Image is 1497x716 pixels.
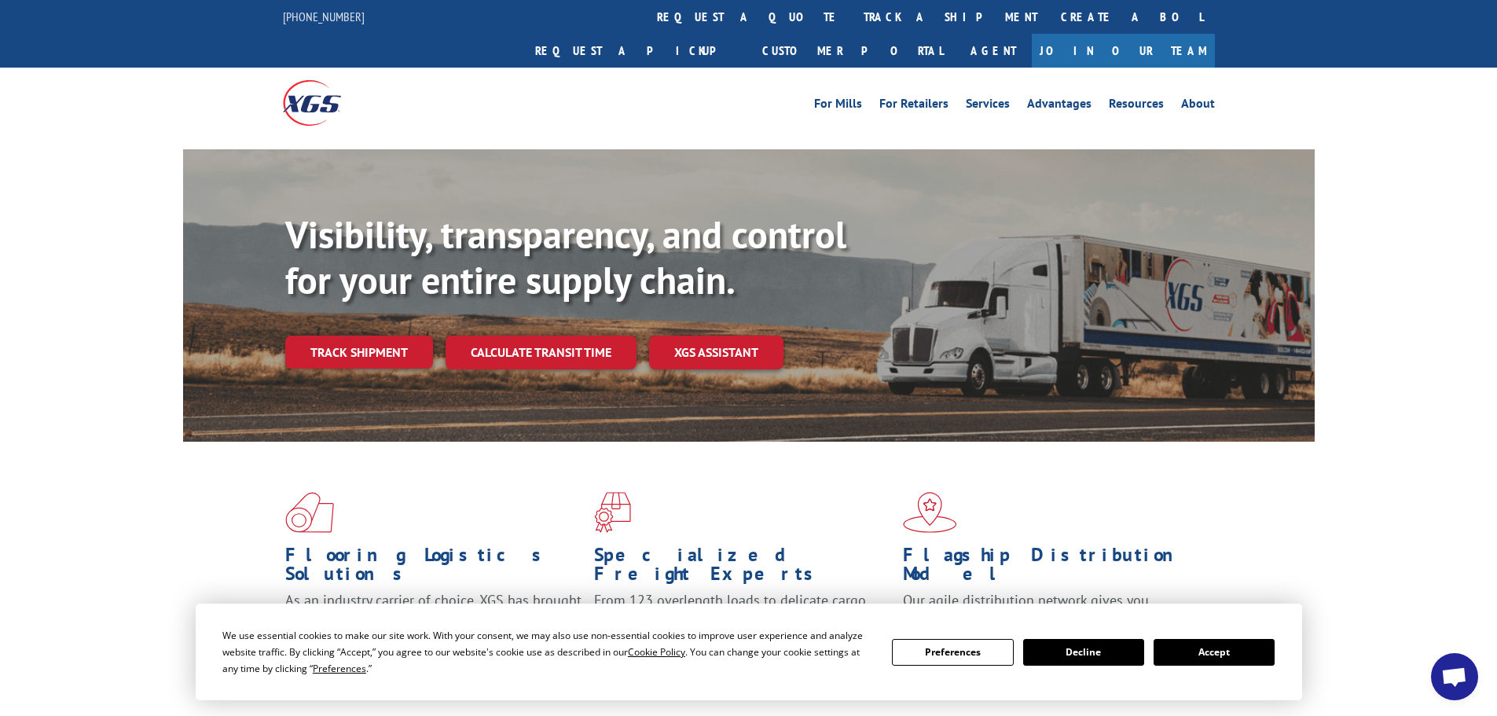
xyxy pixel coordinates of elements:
[285,210,846,304] b: Visibility, transparency, and control for your entire supply chain.
[903,492,957,533] img: xgs-icon-flagship-distribution-model-red
[1023,639,1144,666] button: Decline
[196,604,1302,700] div: Cookie Consent Prompt
[1027,97,1092,115] a: Advantages
[966,97,1010,115] a: Services
[879,97,948,115] a: For Retailers
[955,34,1032,68] a: Agent
[594,492,631,533] img: xgs-icon-focused-on-flooring-red
[313,662,366,675] span: Preferences
[814,97,862,115] a: For Mills
[1109,97,1164,115] a: Resources
[750,34,955,68] a: Customer Portal
[222,627,873,677] div: We use essential cookies to make our site work. With your consent, we may also use non-essential ...
[285,591,582,647] span: As an industry carrier of choice, XGS has brought innovation and dedication to flooring logistics...
[1032,34,1215,68] a: Join Our Team
[285,336,433,369] a: Track shipment
[892,639,1013,666] button: Preferences
[285,492,334,533] img: xgs-icon-total-supply-chain-intelligence-red
[283,9,365,24] a: [PHONE_NUMBER]
[285,545,582,591] h1: Flooring Logistics Solutions
[523,34,750,68] a: Request a pickup
[903,545,1200,591] h1: Flagship Distribution Model
[649,336,783,369] a: XGS ASSISTANT
[594,591,891,661] p: From 123 overlength loads to delicate cargo, our experienced staff knows the best way to move you...
[1154,639,1275,666] button: Accept
[1181,97,1215,115] a: About
[628,645,685,659] span: Cookie Policy
[1431,653,1478,700] div: Open chat
[446,336,637,369] a: Calculate transit time
[903,591,1192,628] span: Our agile distribution network gives you nationwide inventory management on demand.
[594,545,891,591] h1: Specialized Freight Experts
